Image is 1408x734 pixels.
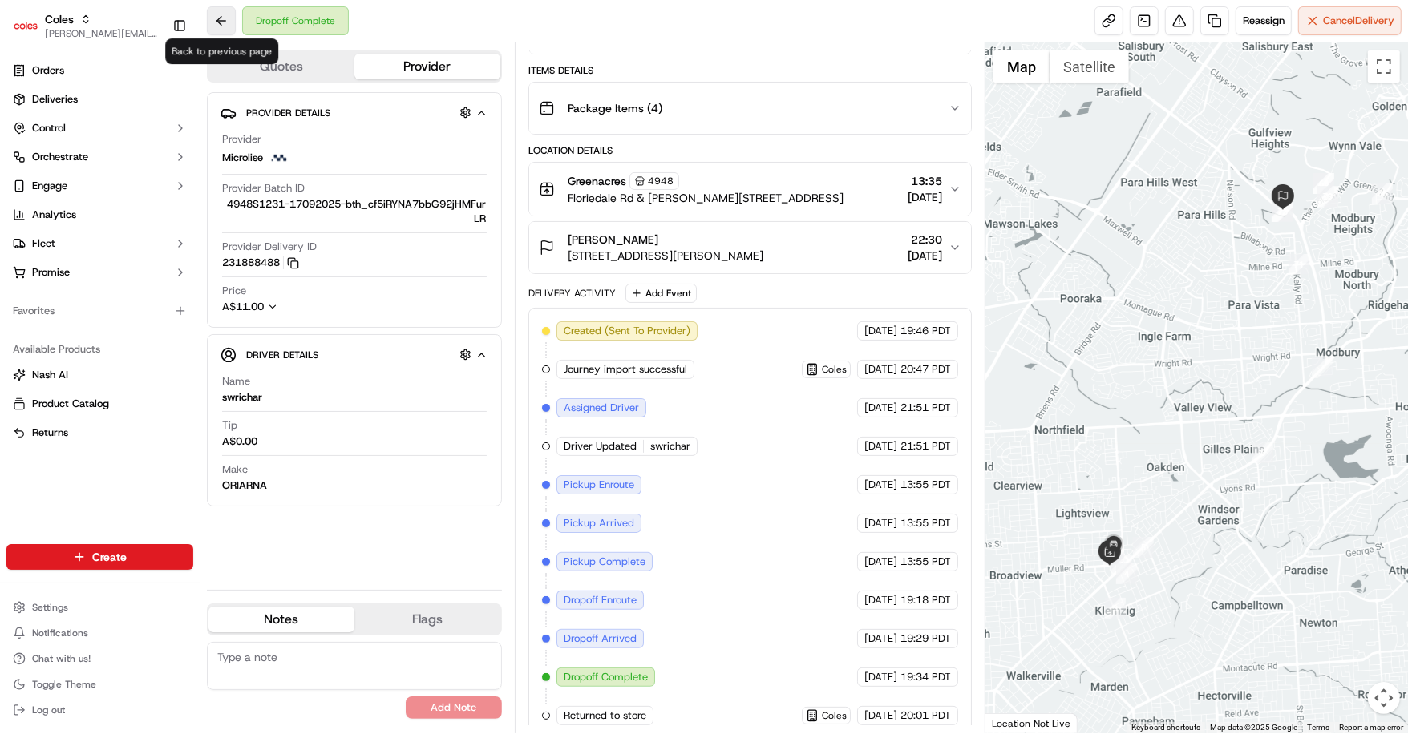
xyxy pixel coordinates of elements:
span: • [133,248,139,260]
span: Notifications [32,627,88,639]
p: Welcome 👋 [16,63,292,89]
button: Settings [6,596,193,619]
span: Fleet [32,236,55,251]
span: 19:29 PDT [900,631,951,646]
button: Coles [45,11,74,27]
button: Map camera controls [1368,682,1400,714]
button: [PERSON_NAME][EMAIL_ADDRESS][DOMAIN_NAME] [45,27,160,40]
span: Created (Sent To Provider) [564,324,690,338]
button: Show satellite imagery [1050,50,1129,83]
a: Powered byPylon [113,396,194,409]
span: [DATE] [864,478,897,492]
span: Price [222,284,246,298]
span: 21:51 PDT [900,401,951,415]
span: Greenacres [568,173,626,189]
div: 69 [1313,173,1334,194]
span: [DATE] [864,631,897,646]
span: Deliveries [32,92,78,107]
span: Reassign [1243,14,1285,28]
button: Start new chat [273,157,292,176]
span: Coles [822,709,847,722]
div: 5 [1133,537,1154,558]
span: [PERSON_NAME] [50,291,130,304]
img: Google [989,712,1042,733]
span: Make [222,462,248,477]
span: API Documentation [152,357,257,373]
a: Nash AI [13,368,187,382]
span: Pickup Enroute [564,478,634,492]
span: Dropoff Enroute [564,593,637,607]
button: Promise [6,260,193,285]
span: 19:18 PDT [900,593,951,607]
button: Package Items (4) [529,83,971,134]
a: 📗Knowledge Base [10,351,129,380]
button: Flags [354,607,500,632]
span: [PERSON_NAME] [568,232,658,248]
span: 21:51 PDT [900,439,951,454]
a: Returns [13,425,187,440]
span: Settings [32,601,68,614]
img: 1736555255976-a54dd68f-1ca7-489b-9aae-adbdc363a1c4 [32,248,45,261]
span: 20:01 PDT [900,708,951,723]
button: Engage [6,173,193,199]
button: Product Catalog [6,391,193,417]
span: Nash AI [32,368,68,382]
button: ColesColes[PERSON_NAME][EMAIL_ADDRESS][DOMAIN_NAME] [6,6,166,45]
img: Nash [16,15,48,47]
a: Terms (opens in new tab) [1307,723,1329,732]
a: Analytics [6,202,193,228]
div: 4 [1116,563,1137,584]
span: 22:30 [908,232,942,248]
span: Provider Delivery ID [222,240,317,254]
a: Orders [6,58,193,83]
button: Driver Details [221,341,488,368]
div: Start new chat [72,152,263,168]
button: Nash AI [6,362,193,388]
span: Pickup Complete [564,555,645,569]
button: Provider [354,54,500,79]
button: Coles [806,709,847,722]
span: [DATE] [142,248,175,260]
span: [DATE] [864,362,897,377]
button: Create [6,544,193,570]
div: 6 [1252,442,1273,463]
div: 73 [1272,201,1293,222]
button: Coles [806,363,847,376]
input: Got a question? Start typing here... [42,103,289,119]
a: 💻API Documentation [129,351,264,380]
button: Toggle fullscreen view [1368,50,1400,83]
span: Orders [32,63,64,78]
span: Product Catalog [32,397,109,411]
button: CancelDelivery [1298,6,1402,35]
span: [DATE] [864,439,897,454]
span: Package Items ( 4 ) [568,100,662,116]
img: 1736555255976-a54dd68f-1ca7-489b-9aae-adbdc363a1c4 [32,292,45,304]
div: We're available if you need us! [72,168,221,181]
span: Knowledge Base [32,357,123,373]
button: Returns [6,420,193,446]
button: Keyboard shortcuts [1131,722,1200,733]
span: [DATE] [864,324,897,338]
div: swrichar [222,390,262,405]
div: Back to previous page [165,38,278,64]
img: 1736555255976-a54dd68f-1ca7-489b-9aae-adbdc363a1c4 [16,152,45,181]
button: Orchestrate [6,144,193,170]
span: Provider Batch ID [222,181,305,196]
a: Deliveries [6,87,193,112]
button: Notes [208,607,354,632]
span: [DATE] [864,401,897,415]
img: Ben Goodger [16,276,42,301]
span: Create [92,549,127,565]
span: Pickup Arrived [564,516,634,530]
button: Quotes [208,54,354,79]
span: Name [222,374,250,389]
a: Open this area in Google Maps (opens a new window) [989,712,1042,733]
button: Fleet [6,231,193,256]
div: Location Not Live [985,713,1078,733]
span: 19:46 PDT [900,324,951,338]
img: Coles [13,13,38,38]
span: Log out [32,704,65,716]
button: Greenacres4948Floriedale Rd & [PERSON_NAME][STREET_ADDRESS]13:35[DATE] [529,163,971,216]
div: 💻 [136,359,148,372]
